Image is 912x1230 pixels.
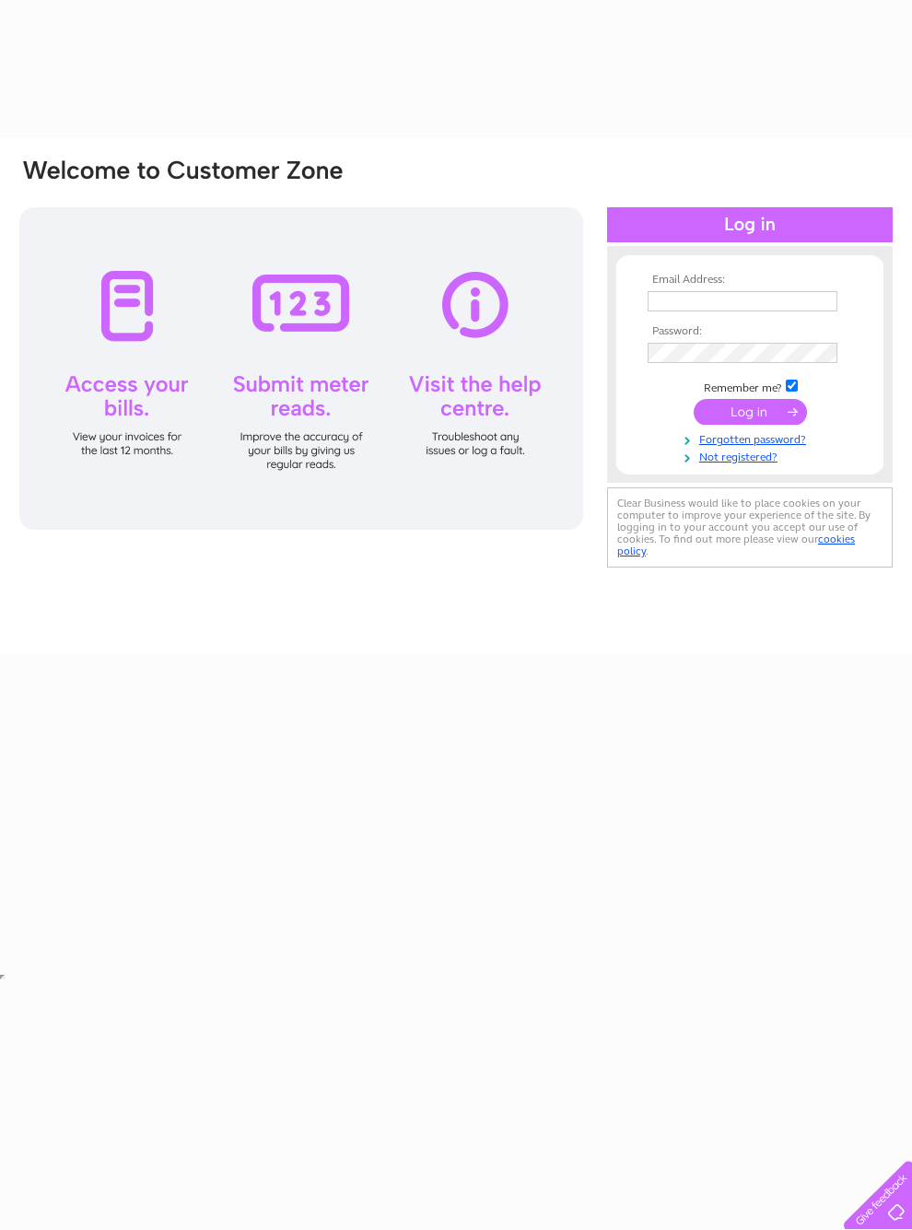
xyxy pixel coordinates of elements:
div: Clear Business would like to place cookies on your computer to improve your experience of the sit... [607,487,893,568]
td: Remember me? [643,377,857,395]
a: Forgotten password? [648,429,857,447]
th: Email Address: [643,274,857,287]
input: Submit [694,399,807,425]
th: Password: [643,325,857,338]
a: cookies policy [617,533,855,557]
a: Not registered? [648,447,857,464]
